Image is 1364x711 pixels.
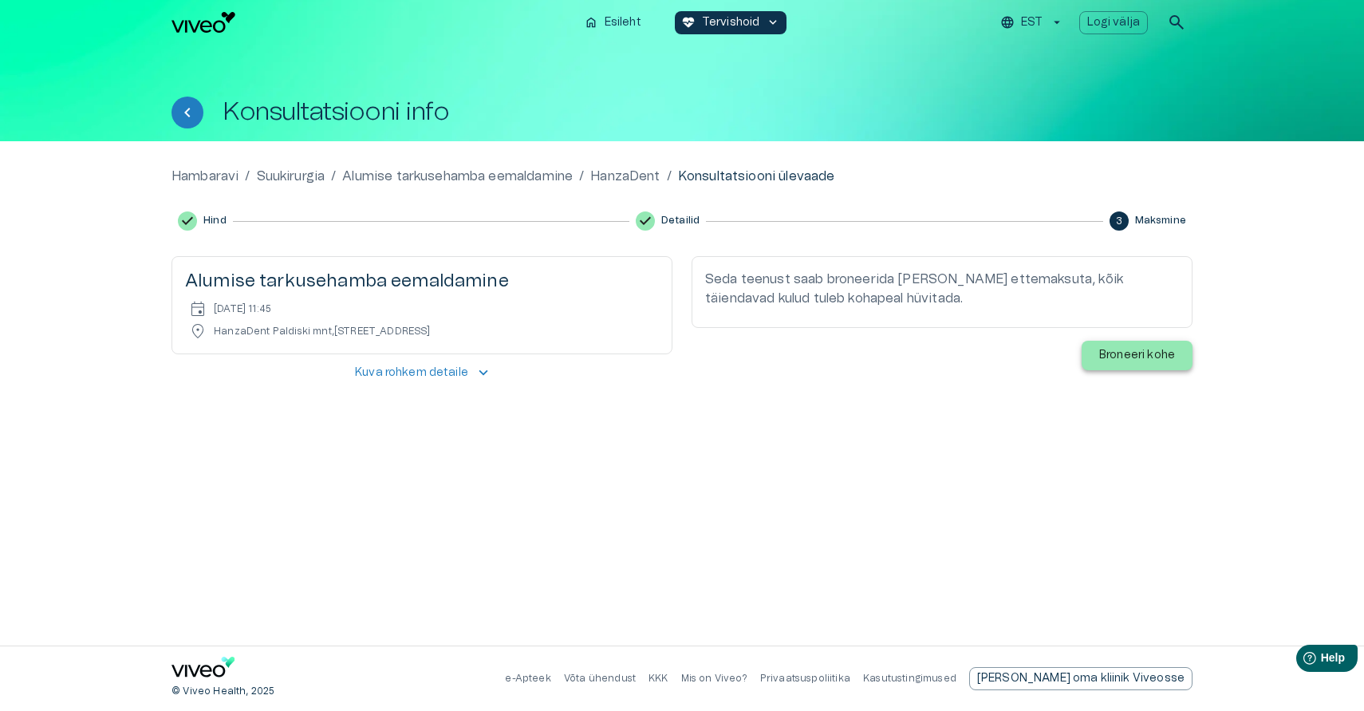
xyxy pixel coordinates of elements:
p: Konsultatsiooni ülevaade [678,167,835,186]
div: [PERSON_NAME] oma kliinik Viveosse [969,667,1193,690]
button: homeEsileht [578,11,649,34]
a: Navigate to home page [171,657,235,683]
a: Alumise tarkusehamba eemaldamine [342,167,573,186]
a: Kasutustingimused [863,673,956,683]
p: Võta ühendust [564,672,636,685]
span: search [1167,13,1186,32]
a: Privaatsuspoliitika [760,673,850,683]
p: Mis on Viveo? [681,672,747,685]
a: Navigate to homepage [171,12,571,33]
p: HanzaDent Paldiski mnt , [STREET_ADDRESS] [214,325,431,338]
img: Viveo logo [171,12,235,33]
span: keyboard_arrow_up [475,364,492,381]
p: / [579,167,584,186]
text: 3 [1116,216,1122,226]
button: ecg_heartTervishoidkeyboard_arrow_down [675,11,787,34]
a: Hambaravi [171,167,239,186]
span: event [188,299,207,318]
p: / [331,167,336,186]
a: HanzaDent [590,167,660,186]
button: Logi välja [1079,11,1149,34]
span: keyboard_arrow_down [766,15,780,30]
span: Maksmine [1135,214,1186,227]
p: [PERSON_NAME] oma kliinik Viveosse [977,670,1185,687]
button: Tagasi [171,97,203,128]
iframe: Help widget launcher [1240,638,1364,683]
p: / [245,167,250,186]
p: © Viveo Health, 2025 [171,685,274,698]
p: EST [1021,14,1043,31]
p: Tervishoid [702,14,760,31]
span: home [584,15,598,30]
p: Esileht [605,14,641,31]
h1: Konsultatsiooni info [223,98,449,126]
button: open search modal [1161,6,1193,38]
span: ecg_heart [681,15,696,30]
a: Send email to partnership request to viveo [969,667,1193,690]
span: location_on [188,322,207,341]
p: [DATE] 11:45 [214,302,271,316]
a: KKK [648,673,668,683]
span: Detailid [661,214,700,227]
p: Kuva rohkem detaile [355,365,468,381]
button: Broneeri kohe [1082,341,1193,370]
span: Hind [203,214,227,227]
p: / [667,167,672,186]
p: Seda teenust saab broneerida [PERSON_NAME] ettemaksuta, kõik täiendavad kulud tuleb kohapeal hüvi... [705,270,1179,308]
button: EST [998,11,1066,34]
p: Broneeri kohe [1099,347,1175,364]
a: e-Apteek [505,673,550,683]
a: Suukirurgia [257,167,325,186]
p: Logi välja [1087,14,1141,31]
button: Kuva rohkem detailekeyboard_arrow_up [171,357,672,388]
h5: Alumise tarkusehamba eemaldamine [185,270,659,293]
